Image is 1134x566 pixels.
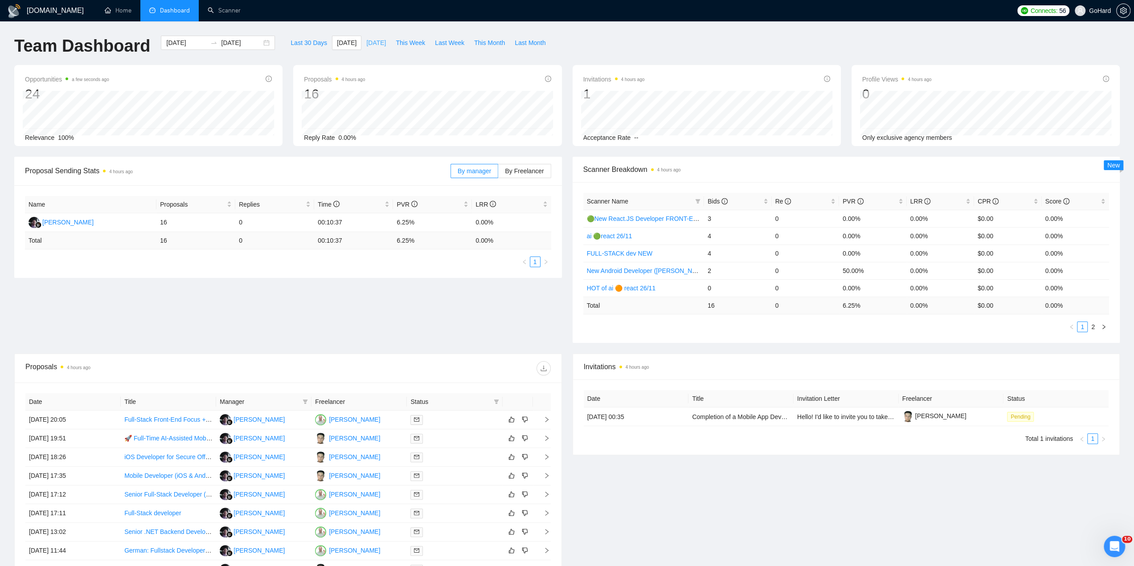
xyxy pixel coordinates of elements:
img: RR [29,217,40,228]
span: left [1069,324,1074,330]
a: RR[PERSON_NAME] [220,415,285,423]
td: 0.00% [907,279,974,297]
img: gigradar-bm.png [226,419,233,425]
span: dislike [522,472,528,479]
a: 1 [1088,434,1097,444]
div: [PERSON_NAME] [329,452,380,462]
span: filter [303,399,308,404]
span: mail [414,529,419,534]
img: RR [220,489,231,500]
td: $0.00 [974,210,1042,227]
td: 00:10:37 [314,213,393,232]
span: [DATE] [337,38,356,48]
div: [PERSON_NAME] [329,546,380,555]
img: RR [220,545,231,556]
span: Invitations [584,361,1109,372]
span: info-circle [992,198,999,204]
span: mail [414,436,419,441]
li: 1 [530,257,540,267]
button: like [506,433,517,444]
td: 0.00% [907,210,974,227]
td: 3 [704,210,772,227]
span: LRR [475,201,496,208]
span: like [508,528,515,535]
span: swap-right [210,39,217,46]
span: By manager [458,167,491,175]
td: 0.00 % [1042,297,1109,314]
button: dislike [520,526,530,537]
img: gigradar-bm.png [226,475,233,481]
td: 6.25 % [839,297,907,314]
li: Next Page [540,257,551,267]
span: 56 [1059,6,1066,16]
img: gigradar-bm.png [226,531,233,537]
img: gigradar-bm.png [226,456,233,463]
time: 4 hours ago [342,77,365,82]
span: Only exclusive agency members [862,134,952,141]
a: Full-Stack Front-End Focus + JS Developer for Ultra-Calc Heat Loss App (Save Projects & Export PDF) [124,416,410,423]
span: Score [1045,198,1069,205]
td: 00:10:37 [314,232,393,249]
td: 0.00% [839,210,907,227]
td: 0.00% [1042,210,1109,227]
td: 0.00% [472,213,551,232]
span: mail [414,454,419,460]
button: like [506,489,517,500]
span: Manager [220,397,299,407]
td: 0.00% [907,244,974,262]
td: 0.00% [1042,262,1109,279]
span: Connects: [1031,6,1057,16]
span: info-circle [545,76,551,82]
span: Replies [239,200,304,209]
button: dislike [520,489,530,500]
div: 16 [304,86,365,102]
div: [PERSON_NAME] [233,471,285,480]
a: RR[PERSON_NAME] [29,218,94,225]
a: IV[PERSON_NAME] [315,415,380,423]
a: RR[PERSON_NAME] [220,528,285,535]
img: IV [315,526,326,537]
button: dislike [520,508,530,518]
a: BP[PERSON_NAME] [315,453,380,460]
span: right [1101,324,1106,330]
a: RR[PERSON_NAME] [220,472,285,479]
span: Scanner Breakdown [583,164,1109,175]
button: left [519,257,530,267]
span: Opportunities [25,74,109,85]
td: $ 0.00 [974,297,1042,314]
td: 0.00% [907,227,974,244]
a: setting [1116,7,1130,14]
iframe: Intercom live chat [1104,536,1125,557]
td: $0.00 [974,262,1042,279]
span: PVR [843,198,864,205]
th: Manager [216,393,311,411]
div: [PERSON_NAME] [233,546,285,555]
li: 1 [1087,433,1098,444]
a: Senior Full-Stack Developer (Next.js / API Integration / Payment Systems) [124,491,328,498]
img: logo [7,4,21,18]
td: 0 [772,210,839,227]
button: like [506,452,517,462]
span: filter [301,395,310,408]
button: dislike [520,452,530,462]
a: BP[PERSON_NAME] [315,472,380,479]
a: IV[PERSON_NAME] [315,490,380,497]
span: like [508,547,515,554]
span: -- [634,134,638,141]
span: Proposals [160,200,225,209]
span: PVR [397,201,418,208]
th: Freelancer [899,390,1004,407]
span: Proposal Sending Stats [25,165,450,176]
span: [DATE] [366,38,386,48]
img: RR [220,414,231,425]
span: like [508,416,515,423]
span: dislike [522,416,528,423]
span: info-circle [266,76,272,82]
span: Status [410,397,490,407]
h1: Team Dashboard [14,36,150,57]
span: dislike [522,528,528,535]
span: dislike [522,435,528,442]
div: [PERSON_NAME] [233,433,285,443]
span: 100% [58,134,74,141]
div: Proposals [25,361,288,375]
